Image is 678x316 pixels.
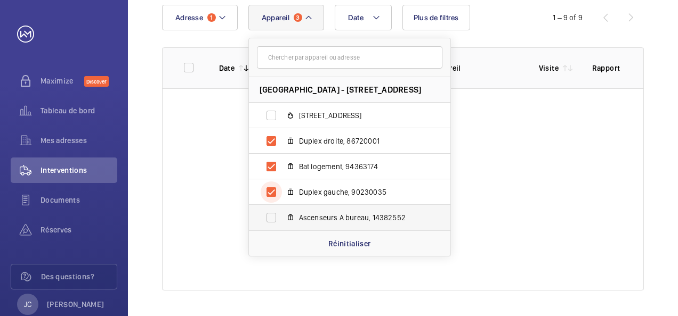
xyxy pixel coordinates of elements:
span: Adresse [175,13,203,22]
p: [PERSON_NAME] [47,299,104,310]
span: Ascenseurs A bureau, 14382552 [299,212,423,223]
p: Rapport [592,63,622,73]
span: Documents [41,195,117,205]
button: Adresse1 [162,5,238,30]
p: Visite [539,63,559,73]
span: Duplex droite, 86720001 [299,136,423,146]
span: 1 [207,13,216,22]
span: [STREET_ADDRESS] [299,110,423,121]
p: Réinitialiser [328,238,371,249]
span: Interventions [41,165,117,176]
span: Réserves [41,224,117,235]
span: Mes adresses [41,135,117,146]
span: Appareil [262,13,289,22]
span: Maximize [41,76,84,86]
span: Duplex gauche, 90230035 [299,187,423,197]
button: Appareil3 [248,5,324,30]
button: Date [335,5,392,30]
input: Chercher par appareil ou adresse [257,46,442,69]
p: Date [219,63,235,73]
button: Plus de filtres [402,5,470,30]
span: [GEOGRAPHIC_DATA] - [STREET_ADDRESS] [260,84,422,95]
span: Des questions? [41,271,117,282]
span: Bat logement, 94363174 [299,161,423,172]
span: 3 [294,13,302,22]
p: Appareil [432,63,522,73]
span: Date [348,13,364,22]
span: Discover [84,76,109,87]
p: JC [24,299,31,310]
div: 1 – 9 of 9 [553,12,583,23]
span: Plus de filtres [414,13,459,22]
span: Tableau de bord [41,105,117,116]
